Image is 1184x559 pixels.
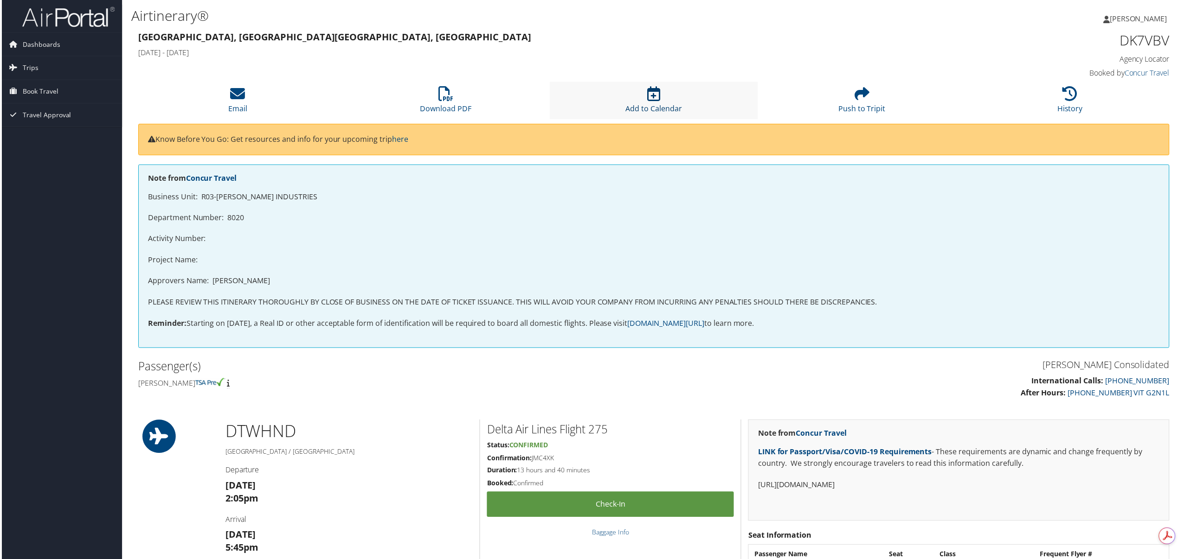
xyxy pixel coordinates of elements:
strong: Duration: [487,467,517,476]
h4: Agency Locator [923,54,1171,64]
p: PLEASE REVIEW THIS ITINERARY THOROUGHLY BY CLOSE OF BUSINESS ON THE DATE OF TICKET ISSUANCE. THIS... [147,297,1162,309]
strong: [DATE] [224,530,255,542]
a: LINK for Passport/Visa/COVID-19 Requirements [759,448,933,458]
strong: Confirmation: [487,455,532,464]
a: [DOMAIN_NAME][URL] [628,319,705,329]
a: Email [227,92,246,114]
a: here [392,134,408,145]
strong: Reminder: [147,319,185,329]
h4: Departure [224,466,472,476]
a: [PHONE_NUMBER] VIT G2N1L [1069,389,1171,399]
a: Add to Calendar [626,92,682,114]
span: [PERSON_NAME] [1112,13,1169,24]
span: Book Travel [21,80,57,103]
h4: Arrival [224,516,472,526]
a: Concur Travel [797,429,848,439]
p: [URL][DOMAIN_NAME] [759,481,1162,493]
p: - These requirements are dynamic and change frequently by country. We strongly encourage traveler... [759,447,1162,471]
p: Business Unit: R03-[PERSON_NAME] INDUSTRIES [147,191,1162,203]
h1: DTW HND [224,421,472,444]
img: tsa-precheck.png [194,379,224,387]
strong: [DATE] [224,481,255,493]
strong: Note from [147,173,236,184]
h2: Delta Air Lines Flight 275 [487,423,734,438]
strong: Booked: [487,480,513,489]
a: Push to Tripit [839,92,887,114]
span: Confirmed [509,442,548,451]
strong: 2:05pm [224,494,257,506]
strong: Status: [487,442,509,451]
h5: JMC4XK [487,455,734,464]
p: Project Name: [147,255,1162,267]
strong: International Calls: [1033,377,1105,387]
a: Download PDF [420,92,471,114]
h4: [PERSON_NAME] [137,379,647,389]
a: History [1059,92,1085,114]
strong: 5:45pm [224,543,257,555]
span: Trips [21,57,37,80]
strong: Seat Information [749,532,812,542]
span: Travel Approval [21,104,70,127]
h1: Airtinerary® [130,6,829,25]
h5: Confirmed [487,480,734,489]
img: airportal-logo.png [20,6,113,28]
h1: DK7VBV [923,31,1171,50]
p: Starting on [DATE], a Real ID or other acceptable form of identification will be required to boar... [147,318,1162,330]
h4: Booked by [923,68,1171,78]
strong: Note from [759,429,848,439]
strong: After Hours: [1023,389,1068,399]
strong: [GEOGRAPHIC_DATA], [GEOGRAPHIC_DATA] [GEOGRAPHIC_DATA], [GEOGRAPHIC_DATA] [137,31,531,43]
a: Baggage Info [592,529,629,538]
h5: [GEOGRAPHIC_DATA] / [GEOGRAPHIC_DATA] [224,448,472,457]
a: [PHONE_NUMBER] [1107,377,1171,387]
a: Concur Travel [185,173,236,184]
p: Know Before You Go: Get resources and info for your upcoming trip [147,134,1162,146]
a: [PERSON_NAME] [1105,5,1178,32]
span: Dashboards [21,33,58,56]
a: Concur Travel [1126,68,1171,78]
a: Check-in [487,493,734,519]
p: Approvers Name: [PERSON_NAME] [147,276,1162,288]
h5: 13 hours and 40 minutes [487,467,734,476]
p: Activity Number: [147,234,1162,246]
h3: [PERSON_NAME] Consolidated [661,360,1171,373]
h2: Passenger(s) [137,360,647,375]
h4: [DATE] - [DATE] [137,47,909,57]
p: Department Number: 8020 [147,213,1162,225]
